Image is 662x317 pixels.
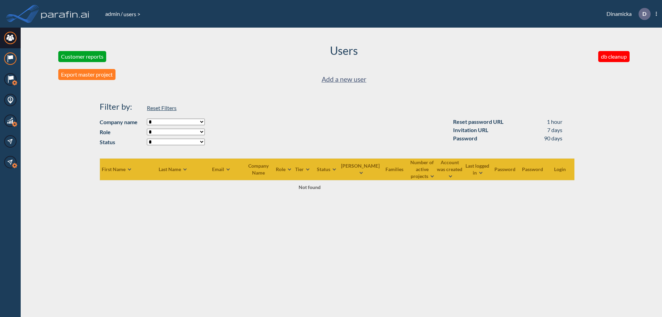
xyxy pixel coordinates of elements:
[547,126,562,134] div: 7 days
[104,10,123,18] li: /
[330,44,358,57] h2: Users
[243,158,275,180] th: Company Name
[453,126,488,134] div: Invitation URL
[313,158,341,180] th: Status
[58,69,116,80] button: Export master project
[547,118,562,126] div: 1 hour
[100,118,144,126] strong: Company name
[409,158,437,180] th: Number of active projects
[58,51,106,62] button: Customer reports
[100,102,144,112] h4: Filter by:
[123,11,141,17] span: users >
[147,105,177,111] span: Reset Filters
[519,158,547,180] th: Password
[437,158,464,180] th: Account was created
[100,180,519,194] td: Not found
[292,158,313,180] th: Tier
[492,158,519,180] th: Password
[100,128,144,136] strong: Role
[544,134,562,142] div: 90 days
[100,158,158,180] th: First Name
[104,10,121,17] a: admin
[547,158,574,180] th: Login
[642,11,646,17] p: D
[275,158,292,180] th: Role
[464,158,492,180] th: Last logged in
[381,158,409,180] th: Families
[200,158,243,180] th: Email
[40,7,91,21] img: logo
[453,134,477,142] div: Password
[596,8,657,20] div: Dinamicka
[100,138,144,146] strong: Status
[453,118,503,126] div: Reset password URL
[322,74,367,85] a: Add a new user
[158,158,200,180] th: Last Name
[598,51,630,62] button: db cleanup
[341,158,381,180] th: [PERSON_NAME]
